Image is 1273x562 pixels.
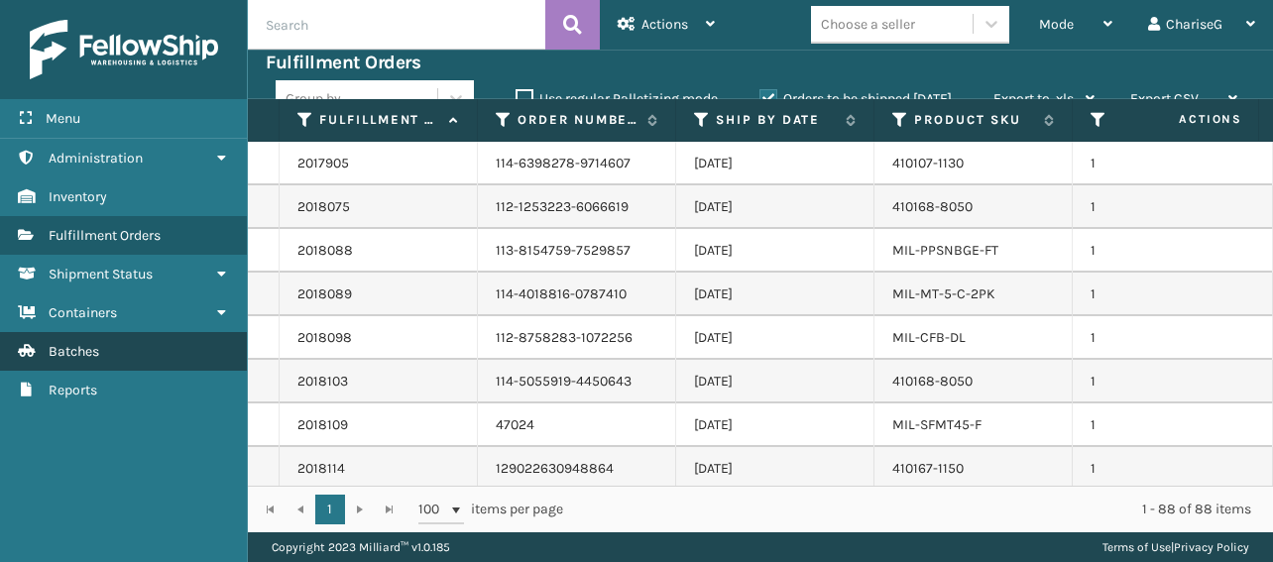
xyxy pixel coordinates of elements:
a: 1 [315,495,345,524]
a: 410168-8050 [892,198,973,215]
p: Copyright 2023 Milliard™ v 1.0.185 [272,532,450,562]
td: [DATE] [676,185,874,229]
a: 410167-1150 [892,460,964,477]
span: Batches [49,343,99,360]
a: 2018114 [297,459,345,479]
label: Order Number [518,111,637,129]
span: Reports [49,382,97,398]
div: | [1102,532,1249,562]
td: 1 [1073,447,1271,491]
td: 47024 [478,403,676,447]
td: 114-6398278-9714607 [478,142,676,185]
span: Inventory [49,188,107,205]
td: 112-8758283-1072256 [478,316,676,360]
a: 2018098 [297,328,352,348]
td: 1 [1073,403,1271,447]
a: MIL-CFB-DL [892,329,966,346]
td: 1 [1073,316,1271,360]
td: 129022630948864 [478,447,676,491]
td: [DATE] [676,316,874,360]
a: 2018088 [297,241,353,261]
span: items per page [418,495,563,524]
span: Export to .xls [993,90,1074,107]
td: 1 [1073,142,1271,185]
h3: Fulfillment Orders [266,51,420,74]
span: Mode [1039,16,1074,33]
td: 114-4018816-0787410 [478,273,676,316]
td: [DATE] [676,229,874,273]
a: 2018109 [297,415,348,435]
span: 100 [418,500,448,519]
td: [DATE] [676,403,874,447]
label: Product SKU [914,111,1034,129]
a: MIL-SFMT45-F [892,416,982,433]
a: 2018103 [297,372,348,392]
td: [DATE] [676,447,874,491]
td: 1 [1073,229,1271,273]
span: Export CSV [1130,90,1199,107]
a: 410107-1130 [892,155,964,171]
td: 1 [1073,273,1271,316]
a: 2018075 [297,197,350,217]
td: [DATE] [676,142,874,185]
div: Group by [286,88,341,109]
span: Actions [641,16,688,33]
td: [DATE] [676,273,874,316]
a: MIL-MT-5-C-2PK [892,285,995,302]
td: 114-5055919-4450643 [478,360,676,403]
a: 2018089 [297,284,352,304]
td: 113-8154759-7529857 [478,229,676,273]
div: 1 - 88 of 88 items [591,500,1251,519]
a: 410168-8050 [892,373,973,390]
span: Shipment Status [49,266,153,282]
span: Menu [46,110,80,127]
td: [DATE] [676,360,874,403]
td: 1 [1073,185,1271,229]
div: Choose a seller [821,14,915,35]
td: 112-1253223-6066619 [478,185,676,229]
span: Fulfillment Orders [49,227,161,244]
a: Privacy Policy [1174,540,1249,554]
img: logo [30,20,218,79]
span: Actions [1116,103,1254,136]
label: Ship By Date [716,111,836,129]
td: 1 [1073,360,1271,403]
label: Use regular Palletizing mode [516,90,718,107]
span: Containers [49,304,117,321]
a: 2017905 [297,154,349,173]
a: MIL-PPSNBGE-FT [892,242,998,259]
label: Orders to be shipped [DATE] [759,90,952,107]
a: Terms of Use [1102,540,1171,554]
span: Administration [49,150,143,167]
label: Fulfillment Order Id [319,111,439,129]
